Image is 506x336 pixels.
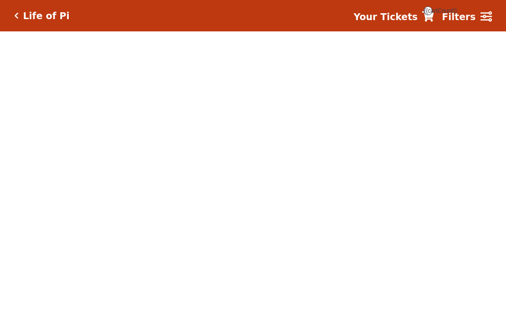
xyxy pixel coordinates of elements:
[14,12,19,19] a: Click here to go back to filters
[354,10,434,24] a: Your Tickets {{cartCount}}
[354,11,418,22] strong: Your Tickets
[442,11,476,22] strong: Filters
[424,6,432,15] span: {{cartCount}}
[442,10,492,24] a: Filters
[23,10,70,22] h5: Life of Pi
